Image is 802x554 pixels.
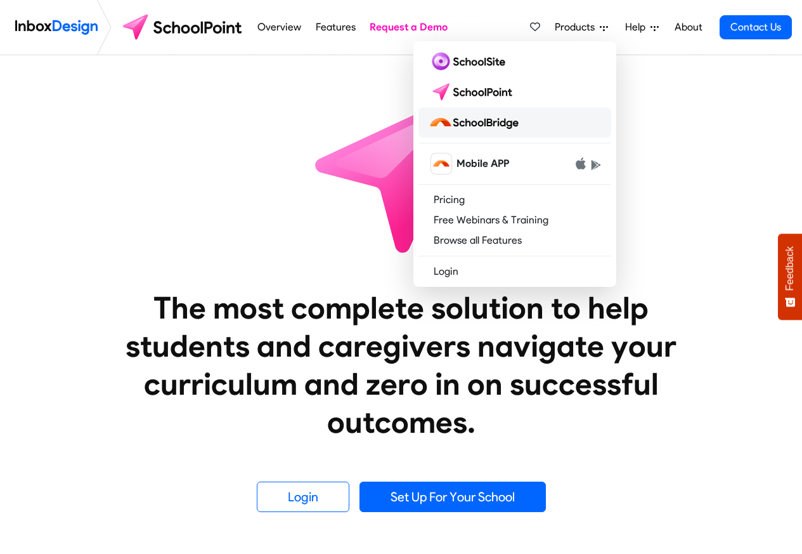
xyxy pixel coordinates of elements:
[720,15,792,39] a: Contact Us
[429,112,524,133] img: schoolbridge logo
[418,230,611,251] a: Browse all Features
[312,15,359,40] a: Features
[431,154,451,174] img: schoolbridge icon
[413,41,616,287] div: Products
[359,482,546,512] a: Set Up For Your School
[287,55,515,284] img: icon_schoolpoint.svg
[418,261,611,282] a: Login
[456,156,509,171] span: Mobile APP
[257,482,349,512] a: Login
[418,190,611,210] a: Pricing
[100,289,702,441] heading: The most complete solution to help students and caregivers navigate your curriculum and zero in o...
[254,15,305,40] a: Overview
[625,20,650,35] span: Help
[555,20,600,35] span: Products
[418,210,611,230] a: Free Webinars & Training
[429,51,510,72] img: schoolsite logo
[117,12,250,43] img: schoolpoint logo
[366,15,451,40] a: Request a Demo
[429,82,518,102] img: schoolpoint logo
[778,234,802,320] button: Feedback - Show survey
[418,148,611,179] a: schoolbridge icon Mobile APP
[671,15,706,40] a: About
[550,15,613,40] a: Products
[784,246,796,291] span: Feedback
[620,15,664,40] a: Help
